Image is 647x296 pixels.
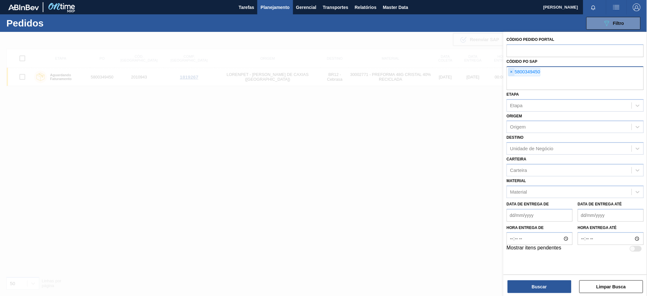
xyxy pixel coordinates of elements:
[507,37,555,42] label: Código Pedido Portal
[507,209,573,222] input: dd/mm/yyyy
[296,4,317,11] span: Gerencial
[583,3,604,12] button: Notificações
[510,103,523,108] div: Etapa
[613,21,624,26] span: Filtro
[507,179,526,183] label: Material
[507,202,549,206] label: Data de Entrega de
[510,189,527,195] div: Material
[507,157,526,161] label: Carteira
[578,223,644,233] label: Hora entrega até
[578,202,622,206] label: Data de Entrega até
[510,167,527,173] div: Carteira
[507,223,573,233] label: Hora entrega de
[510,124,526,130] div: Origem
[6,19,102,27] h1: Pedidos
[8,4,39,10] img: TNhmsLtSVTkK8tSr43FrP2fwEKptu5GPRR3wAAAABJRU5ErkJggg==
[355,4,376,11] span: Relatórios
[507,135,524,140] label: Destino
[613,4,620,11] img: userActions
[323,4,348,11] span: Transportes
[633,4,641,11] img: Logout
[578,209,644,222] input: dd/mm/yyyy
[507,92,519,97] label: Etapa
[510,146,554,152] div: Unidade de Negócio
[239,4,254,11] span: Tarefas
[509,68,515,76] span: ×
[507,59,538,64] label: Códido PO SAP
[586,17,641,30] button: Filtro
[383,4,408,11] span: Master Data
[507,114,522,118] label: Origem
[508,68,540,76] div: 5800349450
[507,245,562,253] label: Mostrar itens pendentes
[261,4,290,11] span: Planejamento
